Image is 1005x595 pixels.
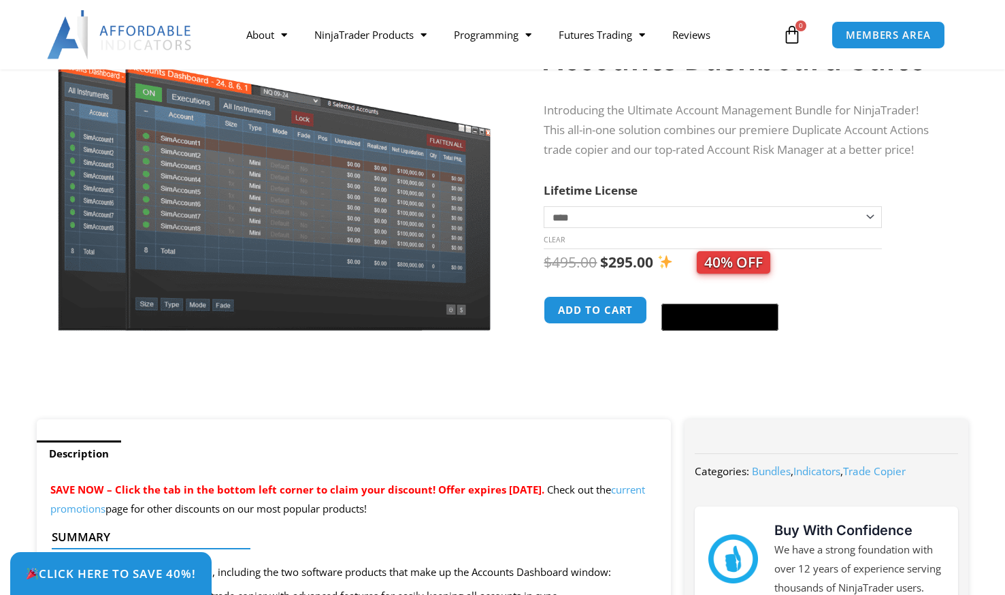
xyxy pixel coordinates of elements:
span: $ [544,253,552,272]
a: About [233,19,301,50]
a: Programming [440,19,545,50]
img: 🎉 [27,568,38,579]
button: Add to cart [544,296,647,324]
span: Click Here to save 40%! [26,568,196,579]
a: 🎉Click Here to save 40%! [10,552,212,595]
img: LogoAI | Affordable Indicators – NinjaTrader [47,10,193,59]
a: Trade Copier [843,464,906,478]
nav: Menu [233,19,779,50]
label: Lifetime License [544,182,638,198]
bdi: 295.00 [600,253,653,272]
span: , , [752,464,906,478]
a: MEMBERS AREA [831,21,945,49]
h3: Buy With Confidence [774,520,944,541]
iframe: PayPal Message 1 [544,342,941,354]
a: Indicators [793,464,840,478]
button: Buy with GPay [661,304,778,331]
img: mark thumbs good 43913 | Affordable Indicators – NinjaTrader [708,534,757,583]
span: 0 [795,20,806,31]
a: Bundles [752,464,791,478]
span: MEMBERS AREA [846,30,931,40]
span: $ [600,253,608,272]
p: Check out the page for other discounts on our most popular products! [50,481,658,519]
img: ✨ [658,255,672,269]
p: Introducing the Ultimate Account Management Bundle for NinjaTrader! This all-in-one solution comb... [544,101,941,160]
a: Description [37,440,121,467]
a: Reviews [659,19,724,50]
iframe: Secure payment input frame [659,294,781,295]
bdi: 495.00 [544,253,597,272]
a: Futures Trading [545,19,659,50]
a: 0 [762,15,822,54]
h4: Summary [52,530,646,544]
a: Clear options [544,235,565,244]
span: 40% OFF [697,251,770,274]
a: NinjaTrader Products [301,19,440,50]
span: Categories: [695,464,749,478]
span: SAVE NOW – Click the tab in the bottom left corner to claim your discount! Offer expires [DATE]. [50,483,544,496]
